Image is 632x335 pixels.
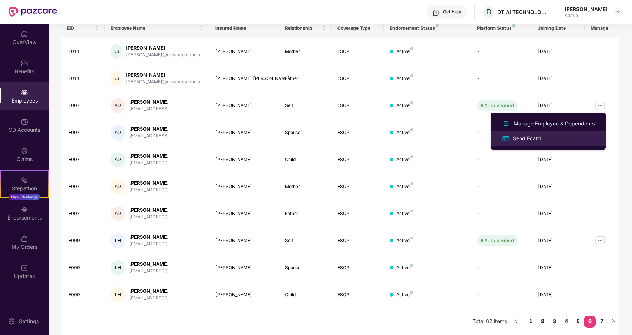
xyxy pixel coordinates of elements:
th: Relationship [279,18,332,38]
td: - [471,200,532,227]
div: [PERSON_NAME] [215,48,273,55]
div: [EMAIL_ADDRESS] [129,133,169,140]
li: 1 [525,316,537,328]
span: Employee Name [111,25,198,31]
div: ESCP [337,183,378,190]
a: 4 [560,316,572,327]
li: Previous Page [510,316,522,328]
th: Coverage Type [332,18,384,38]
div: [PERSON_NAME] [129,180,169,187]
img: svg+xml;base64,PHN2ZyBpZD0iTXlfT3JkZXJzIiBkYXRhLW5hbWU9Ik15IE9yZGVycyIgeG1sbnM9Imh0dHA6Ly93d3cudz... [21,235,28,242]
a: 6 [584,316,596,327]
div: [PERSON_NAME] [215,210,273,217]
div: [PERSON_NAME] [129,153,169,160]
div: [DATE] [538,210,579,217]
img: svg+xml;base64,PHN2ZyB4bWxucz0iaHR0cDovL3d3dy53My5vcmcvMjAwMC9zdmciIHdpZHRoPSIyMSIgaGVpZ2h0PSIyMC... [21,177,28,184]
div: Stepathon [1,184,48,192]
div: [PERSON_NAME] [215,156,273,163]
div: [DATE] [538,291,579,298]
div: [PERSON_NAME] [215,237,273,244]
div: ESCP [337,210,378,217]
div: Mother [285,183,326,190]
div: ESCP [337,75,378,82]
li: 2 [537,316,548,328]
div: [PERSON_NAME]@dreamteamhq.a... [126,78,204,86]
div: [PERSON_NAME] [215,129,273,136]
div: [PERSON_NAME] [129,125,169,133]
span: Relationship [285,25,320,31]
button: left [510,316,522,328]
div: [PERSON_NAME] [215,264,273,271]
img: svg+xml;base64,PHN2ZyB4bWxucz0iaHR0cDovL3d3dy53My5vcmcvMjAwMC9zdmciIHdpZHRoPSI4IiBoZWlnaHQ9IjgiIH... [410,182,413,185]
img: svg+xml;base64,PHN2ZyB4bWxucz0iaHR0cDovL3d3dy53My5vcmcvMjAwMC9zdmciIHdpZHRoPSI4IiBoZWlnaHQ9IjgiIH... [410,291,413,294]
a: 5 [572,316,584,327]
div: E007 [68,102,99,109]
div: Father [285,210,326,217]
div: ESCP [337,156,378,163]
li: 6 [584,316,596,328]
li: 5 [572,316,584,328]
th: EID [61,18,105,38]
div: Auto Verified [484,237,514,244]
img: svg+xml;base64,PHN2ZyBpZD0iRW5kb3JzZW1lbnRzIiB4bWxucz0iaHR0cDovL3d3dy53My5vcmcvMjAwMC9zdmciIHdpZH... [21,206,28,213]
span: D [486,7,491,16]
img: svg+xml;base64,PHN2ZyBpZD0iRW1wbG95ZWVzIiB4bWxucz0iaHR0cDovL3d3dy53My5vcmcvMjAwMC9zdmciIHdpZHRoPS... [21,89,28,96]
div: E007 [68,183,99,190]
div: AD [111,206,125,221]
div: Active [396,48,413,55]
div: [PERSON_NAME] [215,102,273,109]
th: Manage [585,18,619,38]
div: ESCP [337,264,378,271]
div: Send Ecard [511,134,542,143]
li: Next Page [608,316,619,328]
div: [EMAIL_ADDRESS] [129,160,169,167]
button: right [608,316,619,328]
div: AD [111,98,125,113]
img: manageButton [594,100,606,111]
div: [PERSON_NAME] [129,261,169,268]
img: svg+xml;base64,PHN2ZyBpZD0iSG9tZSIgeG1sbnM9Imh0dHA6Ly93d3cudzMub3JnLzIwMDAvc3ZnIiB3aWR0aD0iMjAiIG... [21,30,28,38]
div: Active [396,102,413,109]
div: [PERSON_NAME] [PERSON_NAME] [215,75,273,82]
div: [PERSON_NAME] [129,98,169,105]
img: svg+xml;base64,PHN2ZyB4bWxucz0iaHR0cDovL3d3dy53My5vcmcvMjAwMC9zdmciIHdpZHRoPSI4IiBoZWlnaHQ9IjgiIH... [410,237,413,239]
div: Spouse [285,264,326,271]
div: E007 [68,210,99,217]
td: - [471,38,532,65]
img: svg+xml;base64,PHN2ZyBpZD0iVXBkYXRlZCIgeG1sbnM9Imh0dHA6Ly93d3cudzMub3JnLzIwMDAvc3ZnIiB3aWR0aD0iMj... [21,264,28,272]
div: E007 [68,156,99,163]
img: svg+xml;base64,PHN2ZyB4bWxucz0iaHR0cDovL3d3dy53My5vcmcvMjAwMC9zdmciIHdpZHRoPSI4IiBoZWlnaHQ9IjgiIH... [410,74,413,77]
div: E011 [68,75,99,82]
img: svg+xml;base64,PHN2ZyBpZD0iQ0RfQWNjb3VudHMiIGRhdGEtbmFtZT0iQ0QgQWNjb3VudHMiIHhtbG5zPSJodHRwOi8vd3... [21,118,28,125]
div: Platform Status [477,25,526,31]
img: svg+xml;base64,PHN2ZyB4bWxucz0iaHR0cDovL3d3dy53My5vcmcvMjAwMC9zdmciIHdpZHRoPSI4IiBoZWlnaHQ9IjgiIH... [410,47,413,50]
img: svg+xml;base64,PHN2ZyB4bWxucz0iaHR0cDovL3d3dy53My5vcmcvMjAwMC9zdmciIHdpZHRoPSI4IiBoZWlnaHQ9IjgiIH... [410,128,413,131]
div: [PERSON_NAME]@dreamteamhq.a... [126,51,204,58]
div: ESCP [337,48,378,55]
div: Spouse [285,129,326,136]
div: [DATE] [538,237,579,244]
img: manageButton [594,235,606,247]
div: AD [111,152,125,167]
div: Endorsement Status [390,25,465,31]
div: LH [111,260,125,275]
div: Active [396,264,413,271]
div: [DATE] [538,102,579,109]
div: [EMAIL_ADDRESS] [129,295,169,302]
div: [EMAIL_ADDRESS] [129,187,169,194]
img: svg+xml;base64,PHN2ZyB4bWxucz0iaHR0cDovL3d3dy53My5vcmcvMjAwMC9zdmciIHdpZHRoPSI4IiBoZWlnaHQ9IjgiIH... [436,24,439,27]
div: Active [396,237,413,244]
div: [EMAIL_ADDRESS] [129,105,169,113]
div: Active [396,129,413,136]
div: Manage Employee & Dependents [512,120,596,128]
img: svg+xml;base64,PHN2ZyB4bWxucz0iaHR0cDovL3d3dy53My5vcmcvMjAwMC9zdmciIHdpZHRoPSI4IiBoZWlnaHQ9IjgiIH... [410,210,413,212]
td: - [471,254,532,281]
div: Get Help [443,9,461,15]
div: New Challenge [9,194,40,200]
div: [PERSON_NAME] [126,71,204,78]
li: 7 [596,316,608,328]
div: [PERSON_NAME] [215,183,273,190]
div: [EMAIL_ADDRESS] [129,214,169,221]
div: ESCP [337,237,378,244]
td: - [471,146,532,173]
